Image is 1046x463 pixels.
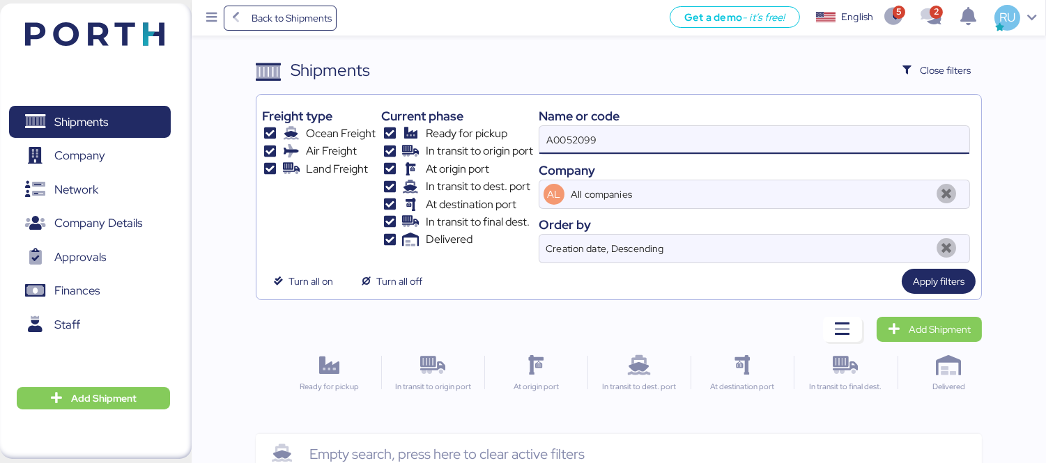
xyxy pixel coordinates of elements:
[381,107,532,125] div: Current phase
[306,125,376,142] span: Ocean Freight
[920,62,971,79] span: Close filters
[54,180,98,200] span: Network
[9,106,171,138] a: Shipments
[909,321,971,338] span: Add Shipment
[54,315,80,335] span: Staff
[376,273,422,290] span: Turn all off
[491,381,581,393] div: At origin port
[426,143,533,159] span: In transit to origin port
[306,143,357,159] span: Air Freight
[284,381,375,393] div: Ready for pickup
[539,161,970,180] div: Company
[54,247,106,267] span: Approvals
[54,112,108,132] span: Shipments
[54,213,142,233] span: Company Details
[800,381,891,393] div: In transit to final dest.
[252,10,332,26] span: Back to Shipments
[697,381,787,393] div: At destination port
[569,180,930,208] input: AL
[309,447,585,461] span: Empty search, press here to clear active filters
[426,178,530,195] span: In transit to dest. port
[426,125,507,142] span: Ready for pickup
[426,196,516,213] span: At destination port
[224,6,337,31] a: Back to Shipments
[9,173,171,205] a: Network
[426,161,489,178] span: At origin port
[877,317,982,342] a: Add Shipment
[262,107,376,125] div: Freight type
[54,281,100,301] span: Finances
[539,215,970,234] div: Order by
[17,387,170,409] button: Add Shipment
[306,161,368,178] span: Land Freight
[426,214,530,230] span: In transit to final dest.
[262,269,344,294] button: Turn all on
[426,231,472,248] span: Delivered
[54,146,105,166] span: Company
[904,381,994,393] div: Delivered
[891,58,982,83] button: Close filters
[9,275,171,307] a: Finances
[200,6,224,30] button: Menu
[289,273,333,290] span: Turn all on
[902,269,976,294] button: Apply filters
[9,241,171,273] a: Approvals
[350,269,433,294] button: Turn all off
[539,107,970,125] div: Name or code
[9,207,171,240] a: Company Details
[291,58,370,83] div: Shipments
[9,140,171,172] a: Company
[841,10,873,24] div: English
[71,390,137,407] span: Add Shipment
[913,273,964,290] span: Apply filters
[9,308,171,340] a: Staff
[999,8,1015,26] span: RU
[594,381,684,393] div: In transit to dest. port
[547,187,560,202] span: AL
[387,381,478,393] div: In transit to origin port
